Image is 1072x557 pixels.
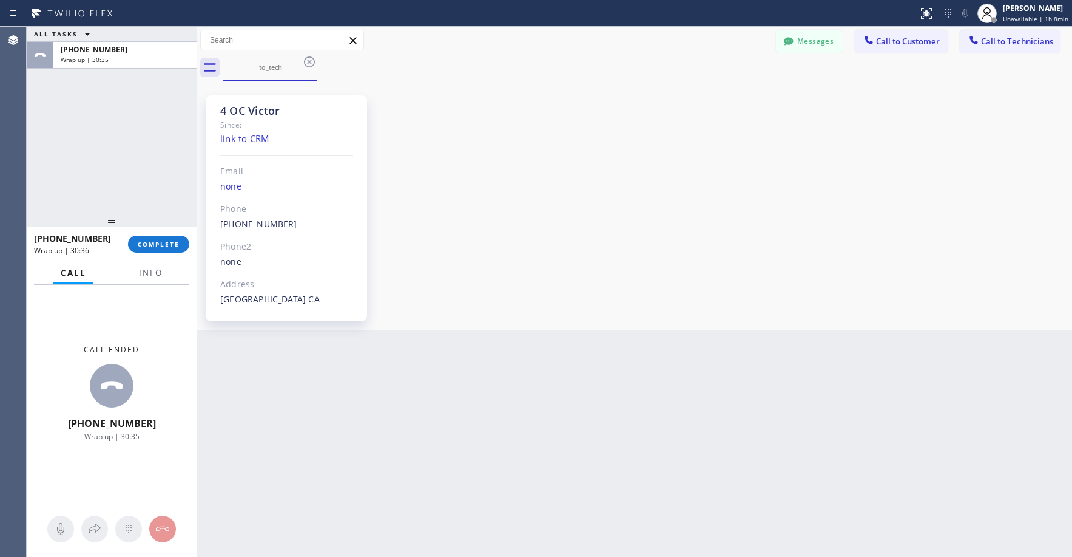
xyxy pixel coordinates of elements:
[220,240,353,254] div: Phone2
[855,30,948,53] button: Call to Customer
[1003,3,1068,13] div: [PERSON_NAME]
[34,30,78,38] span: ALL TASKS
[220,132,269,145] a: link to CRM
[201,30,363,50] input: Search
[220,293,353,307] div: [GEOGRAPHIC_DATA] CA
[149,516,176,542] button: Hang up
[34,245,89,256] span: Wrap up | 30:36
[53,261,93,285] button: Call
[960,30,1060,53] button: Call to Technicians
[68,417,156,430] span: [PHONE_NUMBER]
[61,55,109,64] span: Wrap up | 30:35
[47,516,74,542] button: Mute
[224,63,316,72] div: to_tech
[27,27,102,41] button: ALL TASKS
[220,202,353,216] div: Phone
[84,344,140,355] span: Call ended
[220,104,353,118] div: 4 OC Victor
[876,36,940,47] span: Call to Customer
[220,180,353,194] div: none
[1003,15,1068,23] span: Unavailable | 1h 8min
[138,240,180,248] span: COMPLETE
[220,218,297,230] a: [PHONE_NUMBER]
[81,516,108,542] button: Open directory
[957,5,974,22] button: Mute
[132,261,170,285] button: Info
[128,236,189,253] button: COMPLETE
[84,431,140,442] span: Wrap up | 30:35
[220,118,353,132] div: Since:
[776,30,843,53] button: Messages
[139,267,163,278] span: Info
[220,278,353,292] div: Address
[61,44,127,55] span: [PHONE_NUMBER]
[34,233,111,244] span: [PHONE_NUMBER]
[220,255,353,269] div: none
[115,516,142,542] button: Open dialpad
[220,165,353,179] div: Email
[61,267,86,278] span: Call
[981,36,1053,47] span: Call to Technicians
